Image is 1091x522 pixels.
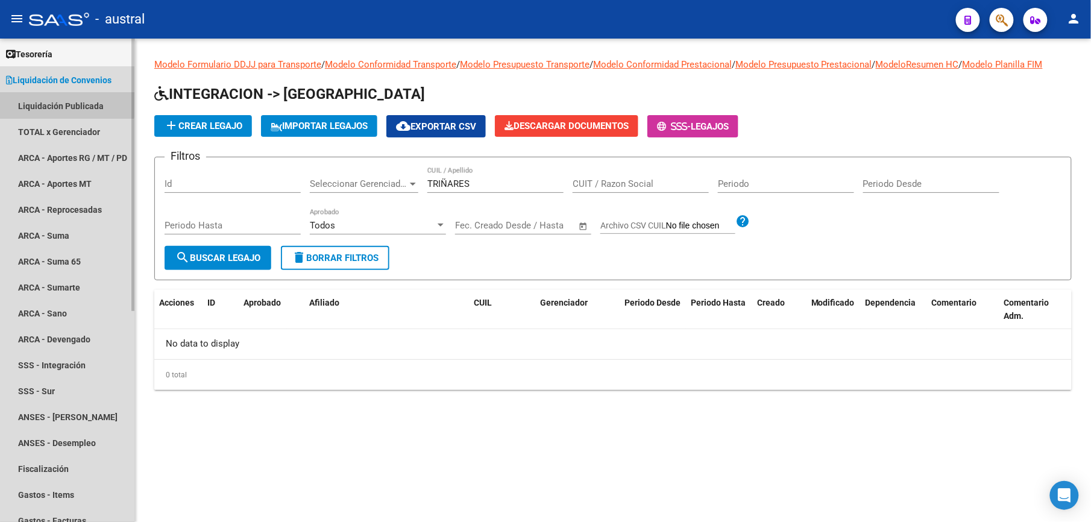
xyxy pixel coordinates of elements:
[624,298,681,307] span: Periodo Desde
[686,290,752,330] datatable-header-cell: Periodo Hasta
[6,74,112,87] span: Liquidación de Convenios
[577,219,591,233] button: Open calendar
[396,121,476,132] span: Exportar CSV
[460,59,590,70] a: Modelo Presupuesto Transporte
[281,246,389,270] button: Borrar Filtros
[932,298,977,307] span: Comentario
[757,298,785,307] span: Creado
[806,290,861,330] datatable-header-cell: Modificado
[309,298,339,307] span: Afiliado
[735,59,872,70] a: Modelo Presupuesto Prestacional
[154,329,1072,359] div: No data to display
[203,290,239,330] datatable-header-cell: ID
[292,250,306,265] mat-icon: delete
[207,298,215,307] span: ID
[175,253,260,263] span: Buscar Legajo
[164,121,242,131] span: Crear Legajo
[154,290,203,330] datatable-header-cell: Acciones
[310,178,407,189] span: Seleccionar Gerenciador
[515,220,573,231] input: Fecha fin
[620,290,686,330] datatable-header-cell: Periodo Desde
[271,121,368,131] span: IMPORTAR LEGAJOS
[647,115,738,137] button: -Legajos
[165,148,206,165] h3: Filtros
[165,246,271,270] button: Buscar Legajo
[292,253,379,263] span: Borrar Filtros
[593,59,732,70] a: Modelo Conformidad Prestacional
[1050,481,1079,510] div: Open Intercom Messenger
[927,290,999,330] datatable-header-cell: Comentario
[95,6,145,33] span: - austral
[811,298,855,307] span: Modificado
[304,290,469,330] datatable-header-cell: Afiliado
[10,11,24,26] mat-icon: menu
[154,59,321,70] a: Modelo Formulario DDJJ para Transporte
[535,290,620,330] datatable-header-cell: Gerenciador
[999,290,1072,330] datatable-header-cell: Comentario Adm.
[244,298,281,307] span: Aprobado
[474,298,492,307] span: CUIL
[876,59,959,70] a: ModeloResumen HC
[154,58,1072,390] div: / / / / / /
[691,298,746,307] span: Periodo Hasta
[495,115,638,137] button: Descargar Documentos
[866,298,916,307] span: Dependencia
[396,119,410,133] mat-icon: cloud_download
[752,290,806,330] datatable-header-cell: Creado
[310,220,335,231] span: Todos
[261,115,377,137] button: IMPORTAR LEGAJOS
[861,290,927,330] datatable-header-cell: Dependencia
[154,360,1072,390] div: 0 total
[239,290,287,330] datatable-header-cell: Aprobado
[6,48,52,61] span: Tesorería
[735,214,750,228] mat-icon: help
[657,121,691,132] span: -
[540,298,588,307] span: Gerenciador
[455,220,504,231] input: Fecha inicio
[963,59,1043,70] a: Modelo Planilla FIM
[691,121,729,132] span: Legajos
[175,250,190,265] mat-icon: search
[159,298,194,307] span: Acciones
[469,290,535,330] datatable-header-cell: CUIL
[505,121,629,131] span: Descargar Documentos
[386,115,486,137] button: Exportar CSV
[325,59,456,70] a: Modelo Conformidad Transporte
[154,115,252,137] button: Crear Legajo
[1004,298,1049,321] span: Comentario Adm.
[666,221,735,231] input: Archivo CSV CUIL
[1067,11,1081,26] mat-icon: person
[600,221,666,230] span: Archivo CSV CUIL
[164,118,178,133] mat-icon: add
[154,86,425,102] span: INTEGRACION -> [GEOGRAPHIC_DATA]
